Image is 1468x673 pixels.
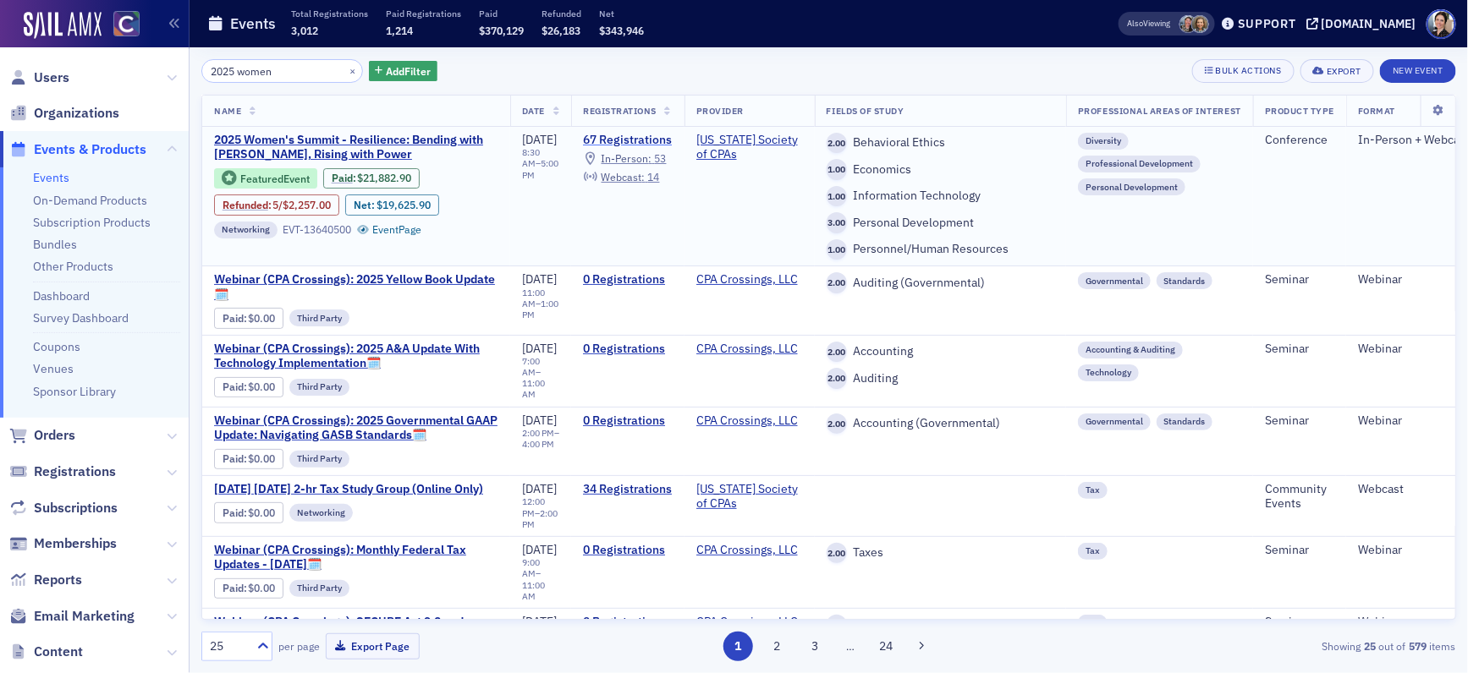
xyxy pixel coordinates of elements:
div: Also [1128,18,1144,29]
button: × [345,63,360,78]
a: Coupons [33,339,80,354]
a: Paid [223,506,244,519]
div: Seminar [1265,615,1334,630]
a: 0 Registrations [583,413,673,429]
div: Standards [1157,413,1213,430]
a: Webcast: 14 [583,171,659,184]
div: Standards [1157,272,1213,289]
span: Webinar (CPA Crossings): 2025 Yellow Book Update🗓️ [214,272,498,302]
a: Paid [223,582,244,594]
p: Paid [479,8,524,19]
a: 67 Registrations [583,133,673,148]
span: $19,625.90 [377,199,431,211]
span: Webinar (CPA Crossings): 2025 Governmental GAAP Update: Navigating GASB Standards🗓️ [214,413,498,443]
time: 8:30 AM [522,146,540,169]
span: Format [1358,105,1395,117]
div: Personal Development [1078,178,1185,195]
a: Paid [332,172,353,184]
button: [DOMAIN_NAME] [1306,18,1422,30]
span: Professional Areas of Interest [1078,105,1241,117]
span: [DATE] [522,271,557,287]
div: Tax [1078,482,1108,499]
a: Venues [33,361,74,376]
span: Information Technology [847,189,981,204]
time: 2:00 PM [522,427,554,439]
div: Conference [1265,133,1334,148]
span: [DATE] [522,413,557,428]
div: Professional Development [1078,156,1201,172]
span: Colorado Society of CPAs [696,482,803,512]
div: Tax [1078,543,1108,560]
span: [DATE] [522,614,557,629]
span: Memberships [34,534,117,553]
a: View Homepage [102,11,140,40]
a: Users [9,68,69,87]
p: Net [599,8,644,19]
span: $0.00 [249,582,276,594]
span: Profile [1427,9,1456,39]
time: 7:00 AM [522,355,540,378]
a: 34 Registrations [583,482,673,497]
span: Registrations [34,462,116,481]
div: Featured Event [214,168,317,189]
a: Paid [223,452,244,465]
a: [DATE] [DATE] 2-hr Tax Study Group (Online Only) [214,482,498,497]
span: Auditing (Governmental) [847,276,985,291]
a: Content [9,643,83,661]
div: – [522,287,559,320]
button: 3 [800,632,830,661]
span: Name [214,105,241,117]
a: On-Demand Products [33,193,147,208]
a: Survey Dashboard [33,310,129,326]
a: [US_STATE] Society of CPAs [696,133,803,162]
div: Paid: 0 - $0 [214,308,283,328]
span: Orders [34,426,75,445]
button: AddFilter [369,61,438,82]
span: : [223,199,273,211]
span: Reports [34,571,82,589]
img: SailAMX [24,12,102,39]
a: Orders [9,426,75,445]
h1: Events [230,14,276,34]
div: Tax [1078,615,1108,632]
div: Featured Event [240,174,310,183]
span: 14 [648,170,660,183]
a: EventPage [358,223,422,236]
a: Paid [223,380,244,393]
time: 9:00 AM [522,556,540,579]
div: Seminar [1265,342,1334,357]
span: Net : [354,199,377,211]
time: 11:00 AM [522,287,545,309]
div: Paid: 0 - $0 [214,377,283,397]
span: : [223,380,249,393]
div: – [522,428,559,450]
strong: 25 [1361,638,1379,654]
a: CPA Crossings, LLC [696,543,798,558]
span: Webinar (CPA Crossings): 2025 A&A Update With Technology Implementation🗓️ [214,342,498,371]
div: Export [1327,67,1361,76]
a: Sponsor Library [33,384,116,399]
button: Export [1300,59,1374,83]
a: 0 Registrations [583,615,673,630]
a: Organizations [9,104,119,123]
a: Refunded [223,199,268,211]
a: Bundles [33,237,77,252]
span: $0.00 [249,452,276,465]
span: Personnel/Human Resources [847,242,1009,257]
a: Subscriptions [9,499,118,517]
time: 5:00 PM [522,157,558,180]
a: 2025 Women's Summit - Resilience: Bending with [PERSON_NAME], Rising with Power [214,133,498,162]
div: – [522,147,559,180]
span: $0.00 [249,312,276,325]
div: Support [1238,16,1296,31]
div: Net: $1962590 [345,194,438,215]
span: Personal Development [847,216,974,231]
a: 0 Registrations [583,272,673,287]
div: Third Party [289,580,349,597]
a: Registrations [9,462,116,481]
span: … [839,638,863,654]
span: : [223,582,249,594]
div: – [522,356,559,401]
span: Fields Of Study [827,105,904,117]
div: Paid: 0 - $0 [214,449,283,469]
